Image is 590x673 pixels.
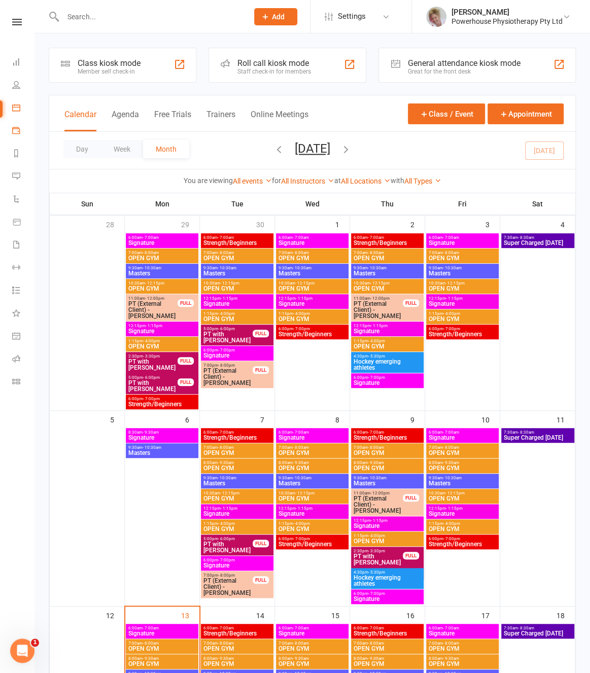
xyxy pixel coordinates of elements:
span: 9:30am [428,476,497,480]
span: - 6:00pm [218,537,235,541]
span: - 10:30am [143,445,161,450]
span: 6:00pm [428,327,497,331]
span: 9:30am [203,266,271,270]
span: - 7:00pm [293,327,310,331]
span: OPEN GYM [128,343,196,349]
div: 4 [561,216,575,232]
span: OPEN GYM [278,450,346,456]
span: 10:30am [128,281,196,286]
strong: with [391,176,404,185]
div: 5 [110,411,124,428]
span: OPEN GYM [203,255,271,261]
span: 7:30am [503,430,572,435]
span: 6:00am [278,430,346,435]
span: 12:15pm [353,518,422,523]
a: Reports [12,143,35,166]
span: 1:15pm [278,311,346,316]
span: - 4:00pm [443,311,460,316]
span: 10:30am [353,281,422,286]
div: 6 [185,411,199,428]
span: - 3:30pm [143,354,160,359]
span: - 7:00am [143,235,159,240]
span: PT with [PERSON_NAME] [203,331,253,343]
div: FULL [253,330,269,337]
span: 5:00pm [128,375,178,380]
span: 6:00pm [353,375,422,380]
img: thumb_image1590539733.png [426,7,446,27]
span: OPEN GYM [428,255,497,261]
div: General attendance kiosk mode [407,58,520,68]
span: Signature [128,328,196,334]
button: [DATE] [295,141,330,156]
span: - 7:00pm [443,537,460,541]
span: - 12:15pm [295,491,315,495]
button: Month [143,140,189,158]
span: 10:30am [278,491,346,495]
span: Masters [428,270,497,276]
button: Day [63,140,101,158]
strong: You are viewing [184,176,233,185]
th: Mon [125,193,200,215]
span: 12:15pm [278,296,346,301]
span: 8:00am [428,461,497,465]
span: 1:15pm [203,521,271,526]
span: - 7:00am [443,430,459,435]
span: - 10:30am [218,476,236,480]
button: Trainers [206,110,235,131]
span: - 12:00pm [145,296,164,301]
span: - 9:30am [218,461,234,465]
span: - 6:00pm [218,327,235,331]
span: OPEN GYM [428,316,497,322]
strong: at [334,176,341,185]
span: 9:30am [278,476,346,480]
a: Class kiosk mode [12,371,35,394]
span: 6:00pm [203,348,271,352]
span: - 1:15pm [296,296,313,301]
span: - 12:00pm [370,296,390,301]
button: Free Trials [154,110,191,131]
span: Super Charged [DATE] [503,240,572,246]
span: - 4:00pm [368,339,385,343]
span: 7:00am [128,251,196,255]
span: Masters [128,270,196,276]
span: 8:30am [128,430,196,435]
button: Class / Event [408,103,485,124]
div: Roll call kiosk mode [237,58,311,68]
span: - 9:30am [368,461,384,465]
a: Dashboard [12,52,35,75]
span: 6:00am [353,430,422,435]
a: All Instructors [281,177,334,185]
strong: for [272,176,281,185]
span: 6:00am [428,235,497,240]
span: - 8:30am [518,235,534,240]
span: Signature [203,511,271,517]
span: - 1:15pm [221,506,237,511]
span: - 7:00am [443,235,459,240]
span: OPEN GYM [278,316,346,322]
iframe: Intercom live chat [10,639,34,663]
span: - 6:00pm [143,375,160,380]
span: 5:00pm [203,327,253,331]
div: Class kiosk mode [78,58,141,68]
span: OPEN GYM [128,286,196,292]
th: Thu [350,193,425,215]
span: OPEN GYM [278,255,346,261]
button: Add [254,8,297,25]
span: - 8:00am [293,445,309,450]
div: FULL [178,357,194,365]
span: Signature [203,301,271,307]
span: 1:15pm [128,339,196,343]
span: - 12:15pm [220,281,239,286]
span: - 8:00am [368,445,384,450]
span: 9:30am [353,266,422,270]
span: 10:30am [428,281,497,286]
span: OPEN GYM [353,286,422,292]
span: Hockey emerging athletes [353,359,422,371]
span: 1:15pm [203,311,271,316]
span: 1:15pm [428,311,497,316]
span: 10:30am [203,491,271,495]
span: 10:30am [278,281,346,286]
button: Appointment [488,103,564,124]
span: 6:00pm [278,327,346,331]
span: OPEN GYM [353,255,422,261]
